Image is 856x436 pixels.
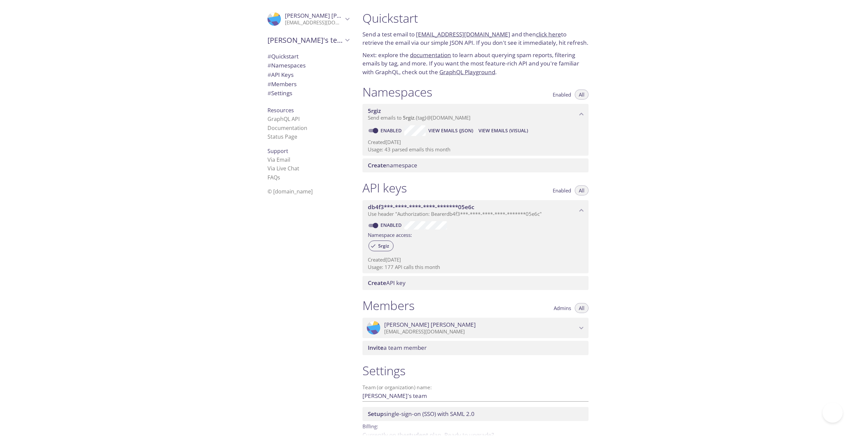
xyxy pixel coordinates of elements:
a: Enabled [380,222,404,228]
div: Team Settings [262,89,354,98]
a: [EMAIL_ADDRESS][DOMAIN_NAME] [416,30,510,38]
span: Create [368,279,386,287]
button: All [575,303,588,313]
span: Support [267,147,288,155]
p: Send a test email to and then to retrieve the email via our simple JSON API. If you don't see it ... [362,30,588,47]
h1: Settings [362,363,588,378]
a: Via Live Chat [267,165,299,172]
div: Hieu Tran [362,318,588,338]
h1: Namespaces [362,85,432,100]
button: All [575,185,588,195]
span: Settings [267,89,292,97]
span: API Keys [267,71,294,79]
span: Quickstart [267,52,299,60]
h1: Members [362,298,415,313]
a: Documentation [267,124,307,132]
div: Namespaces [262,61,354,70]
div: 5rgiz namespace [362,104,588,125]
span: # [267,52,271,60]
iframe: Help Scout Beacon - Open [823,403,843,423]
span: API key [368,279,406,287]
div: Hieu Tran [262,8,354,30]
a: Via Email [267,156,290,163]
span: Invite [368,344,384,351]
span: # [267,89,271,97]
span: Setup [368,410,384,418]
a: GraphQL Playground [439,68,495,76]
span: 5rgiz [374,243,393,249]
div: Create namespace [362,158,588,172]
h1: Quickstart [362,11,588,26]
div: Invite a team member [362,341,588,355]
span: 5rgiz [368,107,381,115]
button: All [575,90,588,100]
button: Enabled [549,185,575,195]
h1: API keys [362,180,407,195]
div: Create API Key [362,276,588,290]
div: Quickstart [262,52,354,61]
a: Status Page [267,133,297,140]
a: documentation [410,51,451,59]
div: Hieu's team [262,31,354,49]
div: Setup SSO [362,407,588,421]
span: s [278,174,280,181]
label: Team (or organization) name: [362,385,432,390]
p: Usage: 43 parsed emails this month [368,146,583,153]
p: [EMAIL_ADDRESS][DOMAIN_NAME] [384,328,577,335]
span: a team member [368,344,427,351]
span: © [DOMAIN_NAME] [267,188,313,195]
span: 5rgiz [403,114,414,121]
span: [PERSON_NAME] [PERSON_NAME] [384,321,476,328]
button: View Emails (Visual) [476,125,531,136]
div: 5rgiz [368,241,394,251]
a: FAQ [267,174,280,181]
span: Create [368,161,386,169]
span: single-sign-on (SSO) with SAML 2.0 [368,410,474,418]
span: [PERSON_NAME] [PERSON_NAME] [285,12,377,19]
span: Namespaces [267,61,306,69]
span: Members [267,80,297,88]
button: Admins [550,303,575,313]
a: GraphQL API [267,115,300,123]
label: Namespace access: [368,230,412,239]
span: # [267,71,271,79]
span: # [267,61,271,69]
p: Usage: 177 API calls this month [368,264,583,271]
button: View Emails (JSON) [426,125,476,136]
p: Billing: [362,421,588,431]
div: API Keys [262,70,354,80]
span: Send emails to . {tag} @[DOMAIN_NAME] [368,114,470,121]
span: View Emails (JSON) [428,127,473,135]
a: click here [536,30,561,38]
div: Members [262,80,354,89]
p: Created [DATE] [368,256,583,263]
p: Next: explore the to learn about querying spam reports, filtering emails by tag, and more. If you... [362,51,588,77]
span: namespace [368,161,417,169]
p: Created [DATE] [368,139,583,146]
a: Enabled [380,127,404,134]
span: # [267,80,271,88]
span: [PERSON_NAME]'s team [267,35,343,45]
p: [EMAIL_ADDRESS][DOMAIN_NAME] [285,19,343,26]
span: Resources [267,107,294,114]
span: View Emails (Visual) [478,127,528,135]
button: Enabled [549,90,575,100]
